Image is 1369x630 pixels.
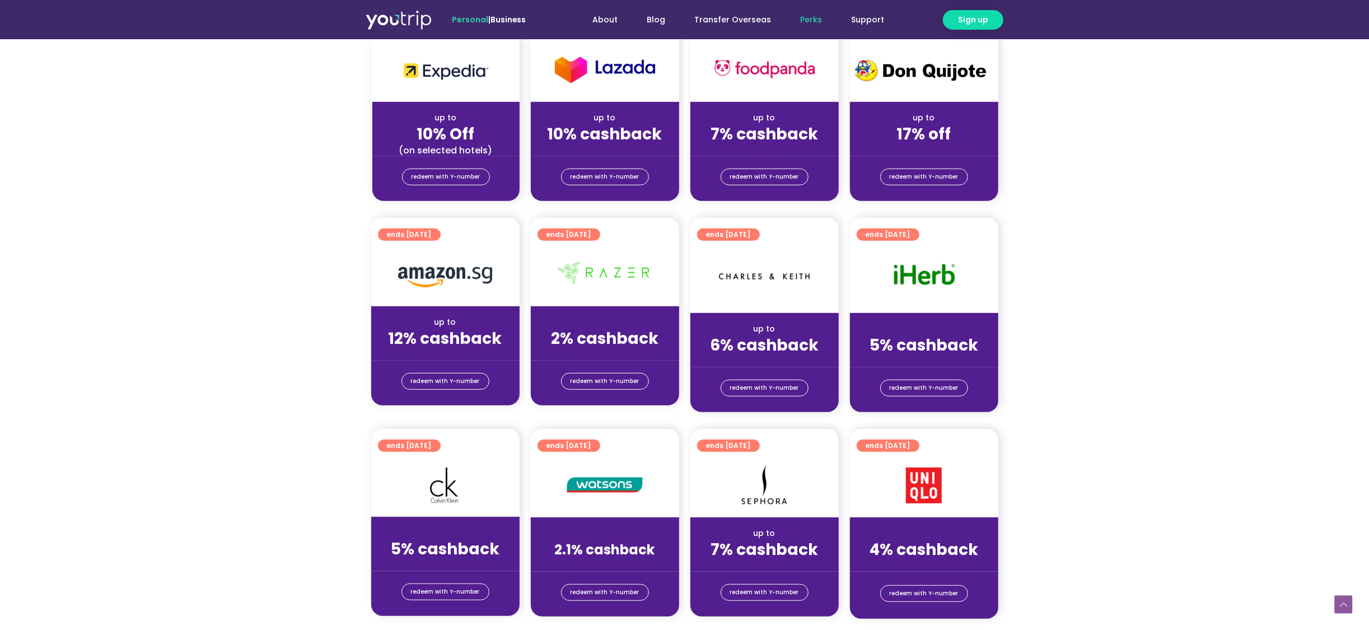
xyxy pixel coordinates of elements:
[880,169,968,185] a: redeem with Y-number
[897,123,951,145] strong: 17% off
[859,560,989,572] div: (for stays only)
[452,14,488,25] span: Personal
[730,169,799,185] span: redeem with Y-number
[452,14,526,25] span: |
[402,169,490,185] a: redeem with Y-number
[380,316,511,328] div: up to
[870,539,978,561] strong: 4% cashback
[706,440,751,452] span: ends [DATE]
[730,380,799,396] span: redeem with Y-number
[890,169,959,185] span: redeem with Y-number
[546,440,591,452] span: ends [DATE]
[540,560,670,572] div: (for stays only)
[859,112,989,124] div: up to
[697,228,760,241] a: ends [DATE]
[786,10,837,30] a: Perks
[866,440,910,452] span: ends [DATE]
[706,228,751,241] span: ends [DATE]
[561,584,649,601] a: redeem with Y-number
[389,328,502,349] strong: 12% cashback
[870,334,978,356] strong: 5% cashback
[381,144,511,156] div: (on selected hotels)
[548,123,662,145] strong: 10% cashback
[381,112,511,124] div: up to
[417,123,475,145] strong: 10% Off
[859,356,989,367] div: (for stays only)
[633,10,680,30] a: Blog
[557,10,899,30] nav: Menu
[699,144,830,156] div: (for stays only)
[837,10,899,30] a: Support
[890,380,959,396] span: redeem with Y-number
[571,585,639,600] span: redeem with Y-number
[711,539,818,561] strong: 7% cashback
[540,144,670,156] div: (for stays only)
[699,528,830,539] div: up to
[880,585,968,602] a: redeem with Y-number
[571,374,639,389] span: redeem with Y-number
[540,528,670,539] div: up to
[412,169,480,185] span: redeem with Y-number
[571,169,639,185] span: redeem with Y-number
[721,169,809,185] a: redeem with Y-number
[551,328,658,349] strong: 2% cashback
[857,440,919,452] a: ends [DATE]
[401,373,489,390] a: redeem with Y-number
[391,538,499,560] strong: 5% cashback
[866,228,910,241] span: ends [DATE]
[943,10,1003,30] a: Sign up
[411,374,480,389] span: redeem with Y-number
[699,560,830,572] div: (for stays only)
[578,10,633,30] a: About
[380,527,511,539] div: up to
[490,14,526,25] a: Business
[380,559,511,571] div: (for stays only)
[538,440,600,452] a: ends [DATE]
[958,14,988,26] span: Sign up
[380,349,511,361] div: (for stays only)
[721,380,809,396] a: redeem with Y-number
[859,528,989,539] div: up to
[710,334,819,356] strong: 6% cashback
[699,323,830,335] div: up to
[730,585,799,600] span: redeem with Y-number
[540,349,670,361] div: (for stays only)
[721,584,809,601] a: redeem with Y-number
[699,356,830,367] div: (for stays only)
[387,228,432,241] span: ends [DATE]
[540,112,670,124] div: up to
[538,228,600,241] a: ends [DATE]
[711,123,818,145] strong: 7% cashback
[387,440,432,452] span: ends [DATE]
[411,584,480,600] span: redeem with Y-number
[561,169,649,185] a: redeem with Y-number
[890,586,959,601] span: redeem with Y-number
[880,380,968,396] a: redeem with Y-number
[697,440,760,452] a: ends [DATE]
[378,228,441,241] a: ends [DATE]
[561,373,649,390] a: redeem with Y-number
[859,323,989,335] div: up to
[555,540,655,559] strong: 2.1% cashback
[378,440,441,452] a: ends [DATE]
[859,144,989,156] div: (for stays only)
[680,10,786,30] a: Transfer Overseas
[857,228,919,241] a: ends [DATE]
[699,112,830,124] div: up to
[546,228,591,241] span: ends [DATE]
[401,584,489,600] a: redeem with Y-number
[540,316,670,328] div: up to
